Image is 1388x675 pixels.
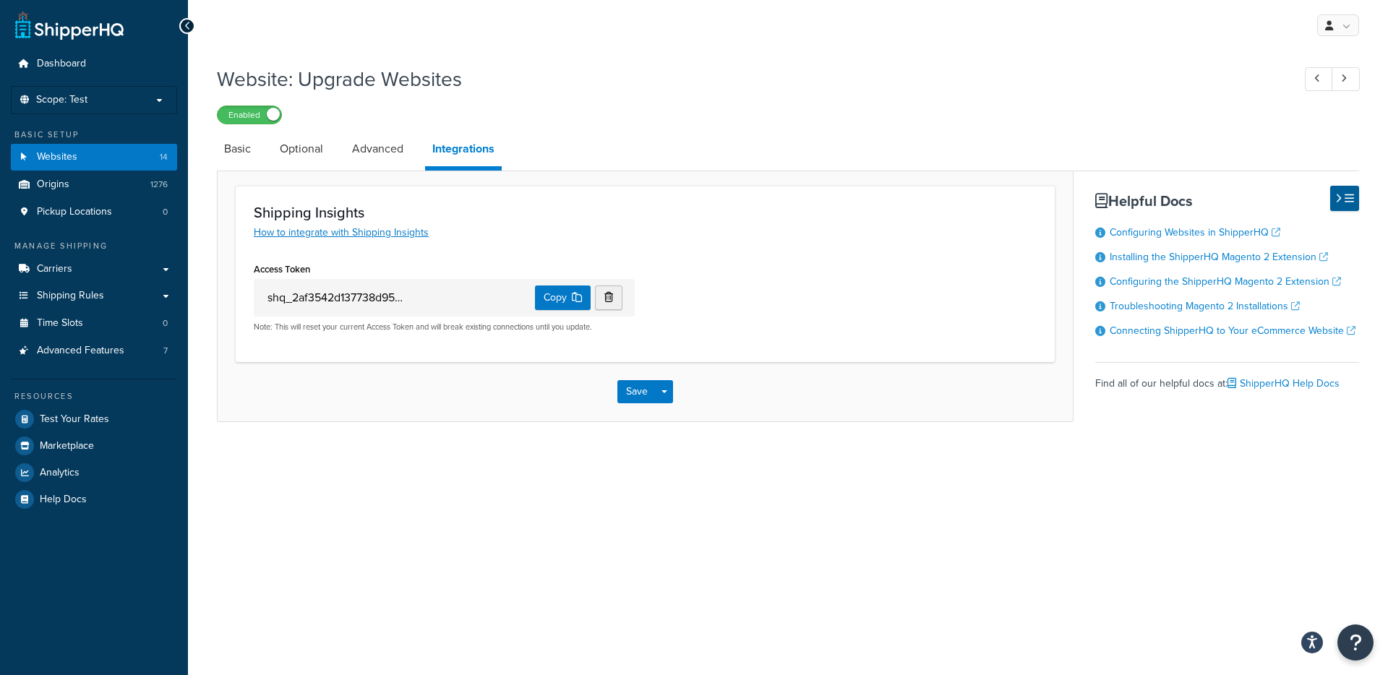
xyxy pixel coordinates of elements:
div: Manage Shipping [11,240,177,252]
span: Scope: Test [36,94,87,106]
a: Optional [273,132,330,166]
span: 0 [163,206,168,218]
span: Help Docs [40,494,87,506]
li: Websites [11,144,177,171]
button: Copy [535,285,591,310]
a: Websites14 [11,144,177,171]
a: Time Slots0 [11,310,177,337]
a: Advanced [345,132,411,166]
a: Help Docs [11,486,177,512]
span: Dashboard [37,58,86,70]
span: 0 [163,317,168,330]
span: Origins [37,179,69,191]
a: Analytics [11,460,177,486]
a: Installing the ShipperHQ Magento 2 Extension [1110,249,1328,265]
div: Basic Setup [11,129,177,141]
a: Test Your Rates [11,406,177,432]
li: Origins [11,171,177,198]
a: How to integrate with Shipping Insights [254,225,429,240]
span: Websites [37,151,77,163]
span: Carriers [37,263,72,275]
label: Access Token [254,264,310,275]
span: Analytics [40,467,80,479]
a: Next Record [1332,67,1360,91]
a: Connecting ShipperHQ to Your eCommerce Website [1110,323,1355,338]
a: Origins1276 [11,171,177,198]
h3: Shipping Insights [254,205,1037,220]
button: Open Resource Center [1337,624,1374,661]
a: Shipping Rules [11,283,177,309]
a: Carriers [11,256,177,283]
a: ShipperHQ Help Docs [1228,376,1340,391]
a: Dashboard [11,51,177,77]
span: Pickup Locations [37,206,112,218]
a: Basic [217,132,258,166]
i: Revoke [604,292,613,302]
span: 7 [163,345,168,357]
a: Marketplace [11,433,177,459]
div: Find all of our helpful docs at: [1095,362,1359,394]
button: Hide Help Docs [1330,186,1359,211]
span: Time Slots [37,317,83,330]
h3: Helpful Docs [1095,193,1359,209]
li: Time Slots [11,310,177,337]
span: 1276 [150,179,168,191]
a: Integrations [425,132,502,171]
span: Test Your Rates [40,413,109,426]
button: Save [617,380,656,403]
label: Enabled [218,106,281,124]
li: Advanced Features [11,337,177,364]
span: Shipping Rules [37,290,104,302]
p: Note: This will reset your current Access Token and will break existing connections until you upd... [254,322,635,332]
div: Resources [11,390,177,403]
span: 14 [160,151,168,163]
a: Pickup Locations0 [11,199,177,225]
a: Advanced Features7 [11,337,177,364]
h1: Website: Upgrade Websites [217,65,1278,93]
a: Troubleshooting Magento 2 Installations [1110,298,1300,314]
a: Previous Record [1305,67,1333,91]
a: Configuring Websites in ShipperHQ [1110,225,1280,240]
span: Marketplace [40,440,94,452]
a: Configuring the ShipperHQ Magento 2 Extension [1110,274,1341,289]
span: Advanced Features [37,345,124,357]
li: Pickup Locations [11,199,177,225]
